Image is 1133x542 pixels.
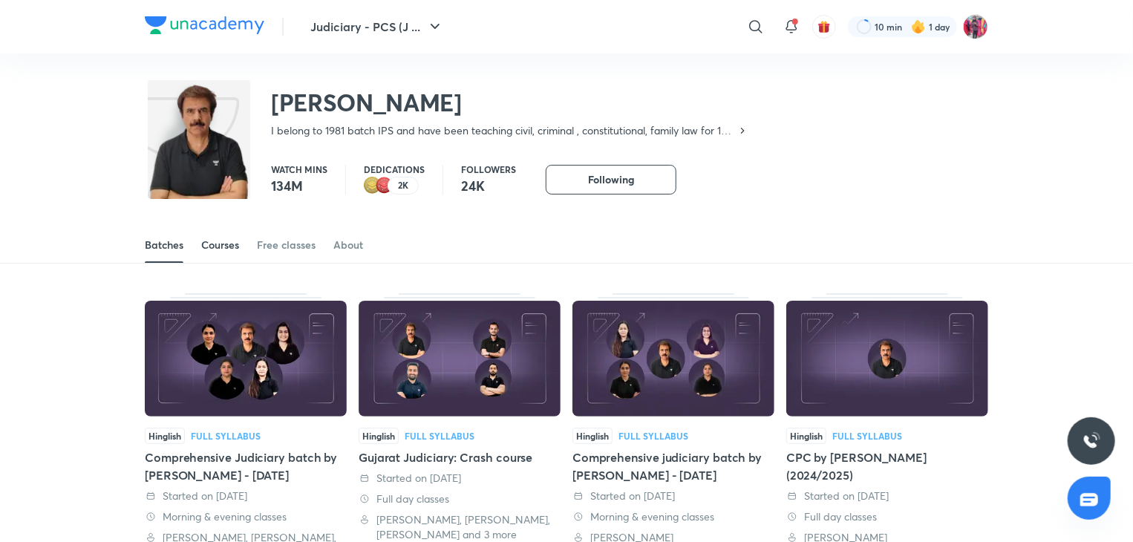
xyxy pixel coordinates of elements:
[145,428,185,444] span: Hinglish
[572,509,774,524] div: Morning & evening classes
[201,238,239,252] div: Courses
[832,431,902,440] div: Full Syllabus
[145,301,347,417] img: Thumbnail
[786,301,988,417] img: Thumbnail
[364,177,382,195] img: educator badge2
[148,83,250,250] img: class
[191,431,261,440] div: Full Syllabus
[145,227,183,263] a: Batches
[588,172,634,187] span: Following
[257,238,316,252] div: Free classes
[359,471,561,486] div: Started on 9 Feb 2022
[333,238,363,252] div: About
[1083,432,1100,450] img: ttu
[461,165,516,174] p: Followers
[145,16,264,38] a: Company Logo
[271,88,748,117] h2: [PERSON_NAME]
[817,20,831,33] img: avatar
[359,492,561,506] div: Full day classes
[618,431,688,440] div: Full Syllabus
[145,16,264,34] img: Company Logo
[812,15,836,39] button: avatar
[145,448,347,484] div: Comprehensive Judiciary batch by [PERSON_NAME] - [DATE]
[271,165,327,174] p: Watch mins
[911,19,926,34] img: streak
[786,489,988,503] div: Started on 29 Jul 2024
[359,428,399,444] span: Hinglish
[145,489,347,503] div: Started on 29 Jan 2025
[376,177,394,195] img: educator badge1
[359,448,561,466] div: Gujarat Judiciary: Crash course
[572,301,774,417] img: Thumbnail
[359,301,561,417] img: Thumbnail
[786,428,826,444] span: Hinglish
[201,227,239,263] a: Courses
[271,123,737,138] p: I belong to 1981 batch IPS and have been teaching civil, criminal , constitutional, family law fo...
[145,509,347,524] div: Morning & evening classes
[398,180,408,191] p: 2K
[963,14,988,39] img: Archita Mittal
[301,12,453,42] button: Judiciary - PCS (J ...
[546,165,676,195] button: Following
[572,448,774,484] div: Comprehensive judiciary batch by [PERSON_NAME] - [DATE]
[461,177,516,195] p: 24K
[271,177,327,195] p: 134M
[786,448,988,484] div: CPC by [PERSON_NAME] (2024/2025)
[257,227,316,263] a: Free classes
[359,512,561,542] div: Faizan Khan, Kanishk Devesh, Anil Khanna and 3 more
[572,428,613,444] span: Hinglish
[364,165,425,174] p: Dedications
[572,489,774,503] div: Started on 24 Jul 2025
[786,509,988,524] div: Full day classes
[405,431,474,440] div: Full Syllabus
[145,238,183,252] div: Batches
[333,227,363,263] a: About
